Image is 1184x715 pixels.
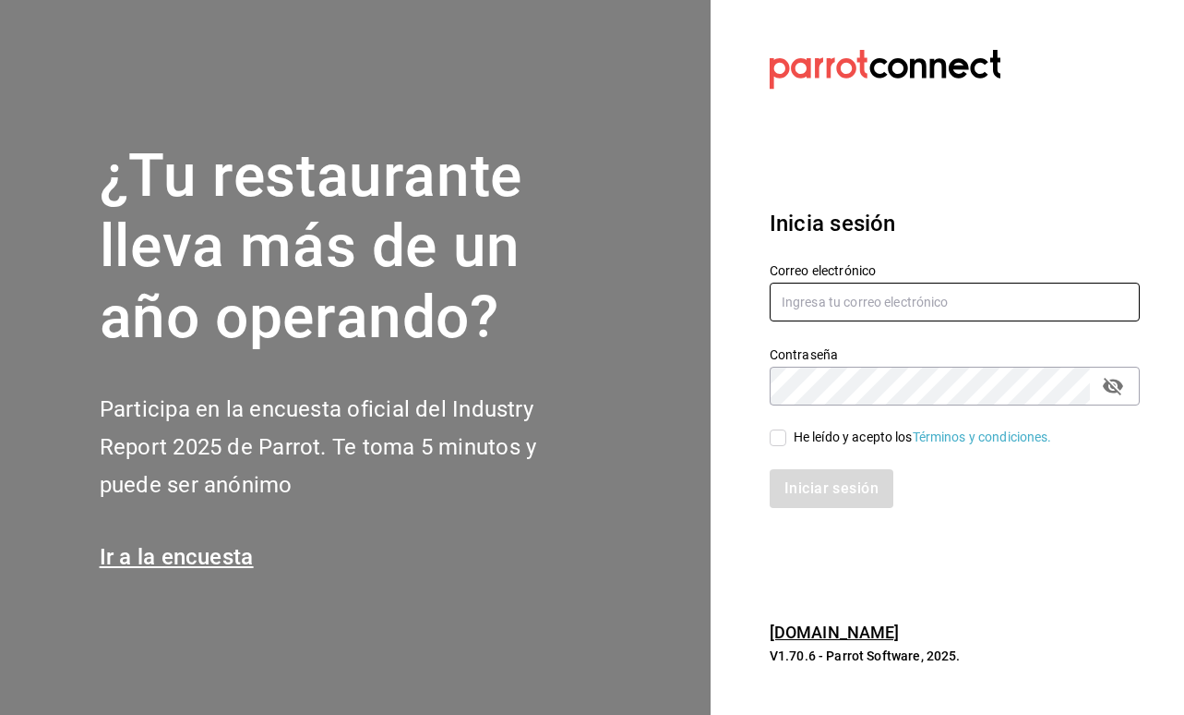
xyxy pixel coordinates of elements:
h2: Participa en la encuesta oficial del Industry Report 2025 de Parrot. Te toma 5 minutos y puede se... [100,391,598,503]
div: He leído y acepto los [794,428,1052,447]
a: [DOMAIN_NAME] [770,623,900,642]
button: passwordField [1097,370,1129,402]
a: Ir a la encuesta [100,544,254,570]
input: Ingresa tu correo electrónico [770,283,1140,321]
h3: Inicia sesión [770,207,1140,240]
h1: ¿Tu restaurante lleva más de un año operando? [100,141,598,354]
p: V1.70.6 - Parrot Software, 2025. [770,647,1140,665]
label: Correo electrónico [770,263,1140,276]
label: Contraseña [770,347,1140,360]
a: Términos y condiciones. [913,430,1052,444]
